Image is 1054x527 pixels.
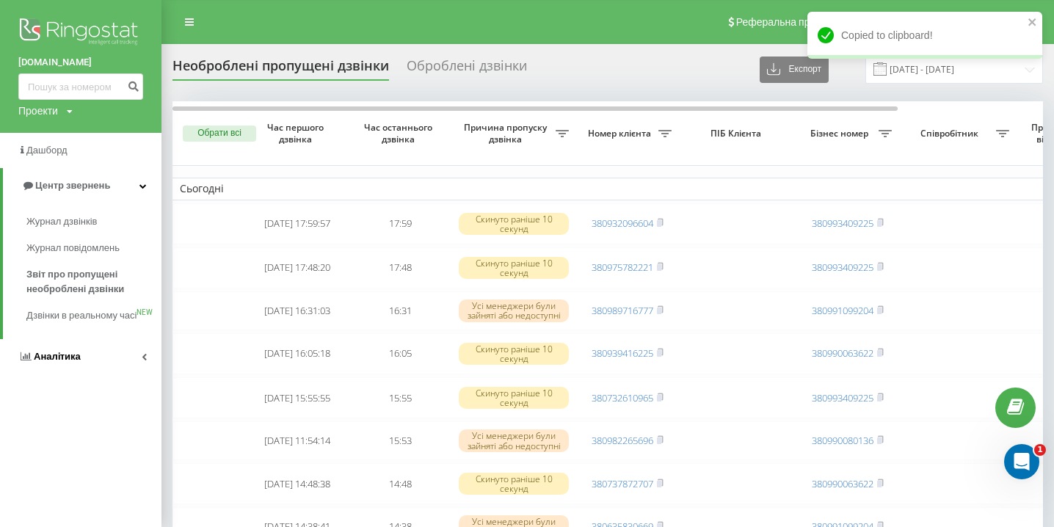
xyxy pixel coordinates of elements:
div: Скинуто раніше 10 секунд [459,257,569,279]
span: Час останнього дзвінка [360,122,440,145]
td: 14:48 [349,463,451,504]
a: 380993409225 [812,391,873,404]
span: 1 [1034,444,1046,456]
td: 17:59 [349,203,451,244]
td: [DATE] 17:59:57 [246,203,349,244]
a: 380989716777 [592,304,653,317]
span: Реферальна програма [736,16,844,28]
div: Copied to clipboard! [807,12,1042,59]
td: [DATE] 15:55:55 [246,377,349,418]
div: Скинуто раніше 10 секунд [459,473,569,495]
input: Пошук за номером [18,73,143,100]
a: 380990063622 [812,477,873,490]
button: Обрати всі [183,126,256,142]
td: [DATE] 17:48:20 [246,247,349,288]
td: 17:48 [349,247,451,288]
span: Час першого дзвінка [258,122,337,145]
a: Журнал дзвінків [26,208,161,235]
a: 380982265696 [592,434,653,447]
img: Ringostat logo [18,15,143,51]
div: Проекти [18,103,58,118]
button: Експорт [760,57,829,83]
div: Скинуто раніше 10 секунд [459,343,569,365]
a: 380990063622 [812,346,873,360]
span: Журнал дзвінків [26,214,97,229]
span: Аналiтика [34,351,81,362]
div: Оброблені дзвінки [407,58,527,81]
a: 380939416225 [592,346,653,360]
a: 380737872707 [592,477,653,490]
a: Звіт про пропущені необроблені дзвінки [26,261,161,302]
span: Бізнес номер [804,128,879,139]
div: Усі менеджери були зайняті або недоступні [459,299,569,321]
div: Необроблені пропущені дзвінки [172,58,389,81]
a: Центр звернень [3,168,161,203]
span: Журнал повідомлень [26,241,120,255]
td: [DATE] 14:48:38 [246,463,349,504]
span: Номер клієнта [584,128,658,139]
td: 16:05 [349,333,451,374]
a: 380990080136 [812,434,873,447]
span: Центр звернень [35,180,110,191]
div: Скинуто раніше 10 секунд [459,213,569,235]
td: 16:31 [349,291,451,330]
td: [DATE] 16:31:03 [246,291,349,330]
iframe: Intercom live chat [1004,444,1039,479]
span: ПІБ Клієнта [691,128,784,139]
a: 380732610965 [592,391,653,404]
td: [DATE] 16:05:18 [246,333,349,374]
button: close [1028,16,1038,30]
div: Усі менеджери були зайняті або недоступні [459,429,569,451]
td: 15:53 [349,421,451,460]
a: 380993409225 [812,261,873,274]
a: 380991099204 [812,304,873,317]
div: Скинуто раніше 10 секунд [459,387,569,409]
span: Причина пропуску дзвінка [459,122,556,145]
td: [DATE] 11:54:14 [246,421,349,460]
a: 380932096604 [592,217,653,230]
span: Звіт про пропущені необроблені дзвінки [26,267,154,297]
a: [DOMAIN_NAME] [18,55,143,70]
a: Дзвінки в реальному часіNEW [26,302,161,329]
a: 380993409225 [812,217,873,230]
a: Журнал повідомлень [26,235,161,261]
td: 15:55 [349,377,451,418]
a: 380975782221 [592,261,653,274]
span: Дзвінки в реальному часі [26,308,137,323]
span: Дашборд [26,145,68,156]
span: Співробітник [906,128,996,139]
